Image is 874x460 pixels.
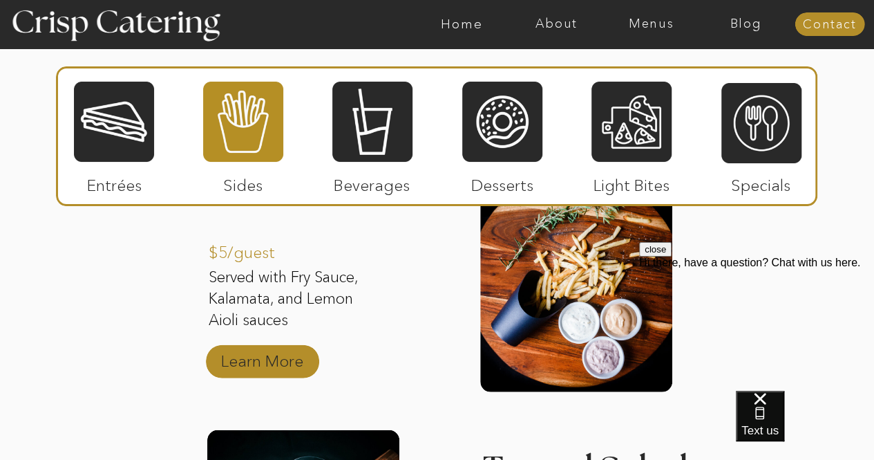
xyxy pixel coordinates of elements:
a: Learn More [216,338,308,378]
a: Menus [604,17,699,31]
p: Sides [197,162,289,202]
p: Entrées [68,162,160,202]
p: Served with Fry Sauce, Kalamata, and Lemon Aioli sauces [209,267,386,333]
p: Specials [715,162,807,202]
a: Blog [699,17,793,31]
p: Light Bites [586,162,678,202]
a: About [509,17,604,31]
p: $5/guest [209,229,301,269]
a: Home [415,17,509,31]
a: Contact [795,18,864,32]
iframe: podium webchat widget bubble [736,391,874,460]
p: Desserts [457,162,549,202]
p: Beverages [326,162,418,202]
iframe: podium webchat widget prompt [639,242,874,408]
